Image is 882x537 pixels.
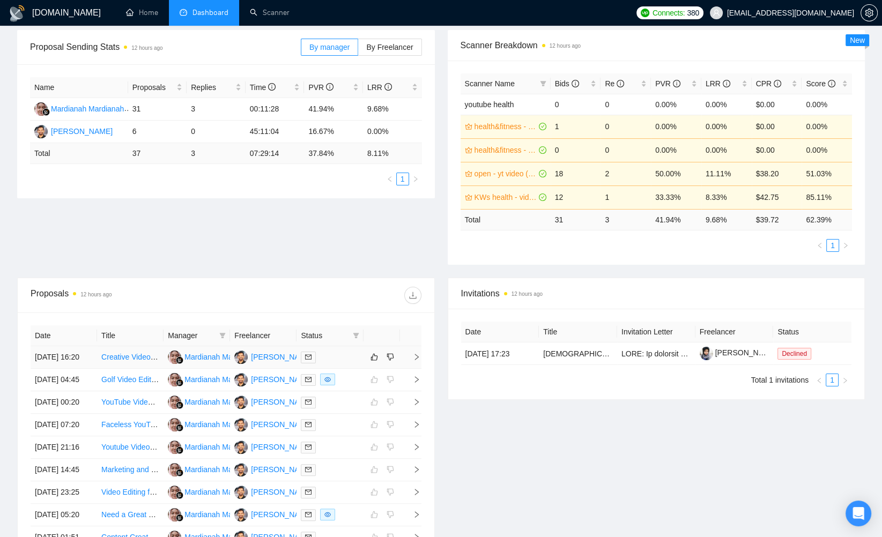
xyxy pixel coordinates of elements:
[617,80,624,87] span: info-circle
[126,8,158,17] a: homeHome
[234,352,313,361] a: AT[PERSON_NAME]
[701,162,752,185] td: 11.11%
[475,121,537,132] a: health&fitness - video (edit*) - laziza
[540,80,546,87] span: filter
[465,100,514,109] span: youtube health
[168,508,181,521] img: MM
[34,125,48,138] img: AT
[230,325,297,346] th: Freelancer
[651,94,701,115] td: 0.00%
[828,80,835,87] span: info-circle
[251,374,313,385] div: [PERSON_NAME]
[176,401,183,409] img: gigradar-bm.png
[51,125,113,137] div: [PERSON_NAME]
[861,9,878,17] a: setting
[777,349,816,357] a: Declined
[651,162,701,185] td: 50.00%
[383,173,396,185] li: Previous Page
[31,436,97,459] td: [DATE] 21:16
[687,7,699,19] span: 380
[384,83,392,91] span: info-circle
[752,94,802,115] td: $0.00
[839,374,851,386] li: Next Page
[752,209,802,230] td: $ 39.72
[802,185,852,209] td: 85.11%
[777,348,811,360] span: Declined
[601,115,651,138] td: 0
[168,420,257,428] a: MMMardianah Mardianah
[31,459,97,481] td: [DATE] 14:45
[396,173,409,185] li: 1
[412,176,419,182] span: right
[191,81,233,93] span: Replies
[842,242,849,249] span: right
[164,325,230,346] th: Manager
[461,39,853,52] span: Scanner Breakdown
[97,414,164,436] td: Faceless YouTube Video Editor Needed for Documentary on Dupont Cover-Up
[234,465,313,473] a: AT[PERSON_NAME]
[31,287,226,304] div: Proposals
[461,209,551,230] td: Total
[305,444,312,450] span: mail
[168,373,181,386] img: MM
[601,185,651,209] td: 1
[802,115,852,138] td: 0.00%
[827,240,839,251] a: 1
[131,45,162,51] time: 12 hours ago
[305,354,312,360] span: mail
[305,421,312,428] span: mail
[101,488,254,496] a: Video Editing for 8-Minute YouTube Talk Head
[305,466,312,473] span: mail
[128,98,187,121] td: 31
[304,98,363,121] td: 41.94%
[187,77,246,98] th: Replies
[168,442,257,451] a: MMMardianah Mardianah
[475,191,537,203] a: KWs health - video (edit*) - laziza
[363,98,422,121] td: 9.68%
[706,79,730,88] span: LRR
[101,398,325,406] a: YouTube Video Editor - Long-Term Business Documentary Channel
[701,209,752,230] td: 9.68 %
[700,347,713,360] img: c1mhTaOmLHL1CkZr0TkPetAFZxwEWMFm19VusaNrnzZnVuZX-ShEIaDHimbuDTe67D
[42,108,50,116] img: gigradar-bm.png
[97,391,164,414] td: YouTube Video Editor - Long-Term Business Documentary Channel
[180,9,187,16] span: dashboard
[363,143,422,164] td: 8.11 %
[168,352,257,361] a: MMMardianah Mardianah
[701,115,752,138] td: 0.00%
[813,374,826,386] li: Previous Page
[465,123,472,130] span: crown
[187,121,246,143] td: 0
[774,80,781,87] span: info-circle
[461,322,539,342] th: Date
[404,511,420,518] span: right
[168,487,257,496] a: MMMardianah Mardianah
[187,143,246,164] td: 3
[326,83,333,91] span: info-circle
[176,424,183,431] img: gigradar-bm.png
[773,322,851,342] th: Status
[367,83,392,92] span: LRR
[512,291,543,297] time: 12 hours ago
[802,162,852,185] td: 51.03%
[368,350,381,363] button: like
[839,374,851,386] button: right
[184,441,257,453] div: Mardianah Mardianah
[475,144,537,156] a: health&fitness - content (creat*) - laziza
[363,121,422,143] td: 0.00%
[31,325,97,346] th: Date
[251,419,313,430] div: [PERSON_NAME]
[539,193,546,201] span: check-circle
[701,138,752,162] td: 0.00%
[551,138,601,162] td: 0
[813,239,826,252] button: left
[404,466,420,473] span: right
[551,162,601,185] td: 18
[405,291,421,300] span: download
[184,486,257,498] div: Mardianah Mardianah
[250,83,276,92] span: Time
[234,396,248,409] img: AT
[234,486,248,499] img: AT
[168,397,257,406] a: MMMardianah Mardianah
